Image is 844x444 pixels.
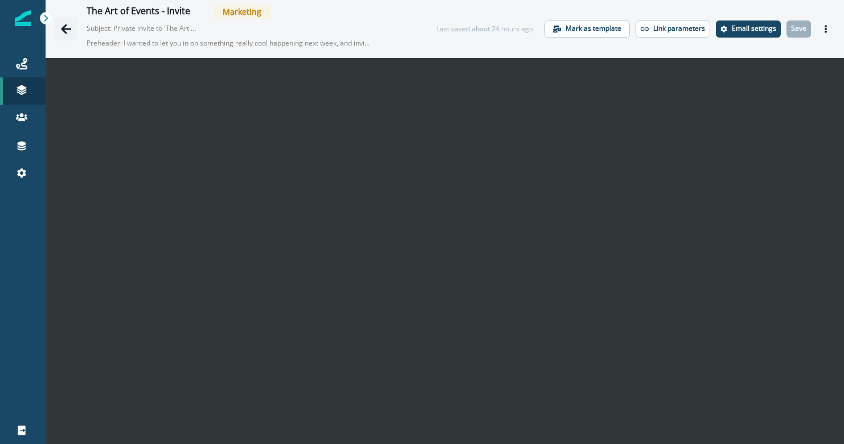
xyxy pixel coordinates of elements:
[636,20,710,38] button: Link parameters
[544,20,630,38] button: Mark as template
[87,19,200,34] p: Subject: Private invite to 'The Art Of" event series with [PERSON_NAME] in [GEOGRAPHIC_DATA]
[214,5,271,19] span: Marketing
[817,20,835,38] button: Actions
[436,24,533,34] div: Last saved about 24 hours ago
[87,6,190,18] div: The Art of Events - Invite
[566,24,621,32] p: Mark as template
[55,18,77,40] button: Go back
[653,24,705,32] p: Link parameters
[716,20,781,38] button: Settings
[732,24,776,32] p: Email settings
[786,20,811,38] button: Save
[791,24,806,32] p: Save
[87,34,371,53] p: Preheader: I wanted to let you in on something really cool happening next week, and invite you to...
[15,10,31,26] img: Inflection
